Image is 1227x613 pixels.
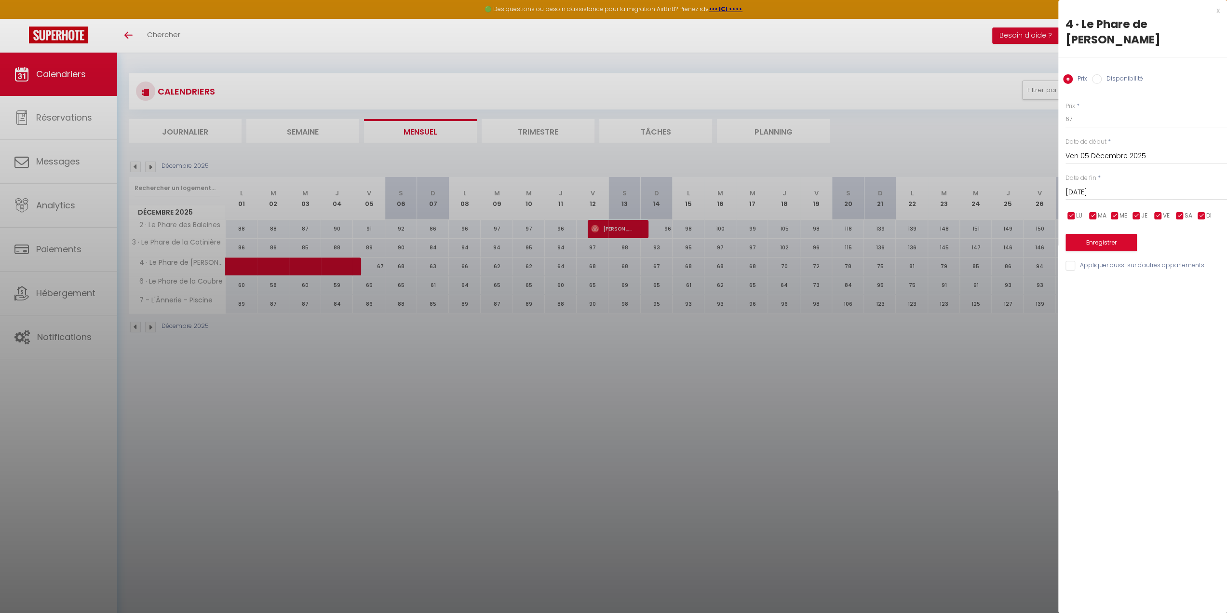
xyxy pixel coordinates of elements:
div: x [1058,5,1220,16]
label: Prix [1065,102,1075,111]
label: Prix [1073,74,1087,85]
span: MA [1098,211,1106,220]
div: 4 · Le Phare de [PERSON_NAME] [1065,16,1220,47]
label: Disponibilité [1102,74,1143,85]
span: VE [1163,211,1170,220]
span: SA [1185,211,1192,220]
span: ME [1119,211,1127,220]
button: Enregistrer [1065,234,1137,251]
label: Date de fin [1065,174,1096,183]
label: Date de début [1065,137,1106,147]
span: JE [1141,211,1147,220]
span: LU [1076,211,1082,220]
span: DI [1206,211,1212,220]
